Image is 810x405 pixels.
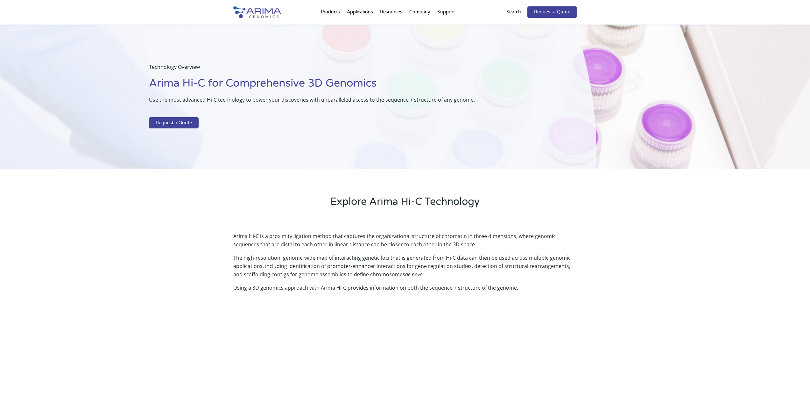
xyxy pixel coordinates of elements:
[149,63,564,76] p: Technology Overview
[527,6,577,18] a: Request a Quote
[233,254,577,284] p: The high-resolution, genome-wide map of interacting genetic loci that is generated from Hi-C data...
[149,96,564,109] p: Use the most advanced Hi-C technology to power your discoveries with unparalleled access to the s...
[149,76,564,96] h1: Arima Hi-C for Comprehensive 3D Genomics
[405,271,423,278] i: de novo
[233,6,281,18] img: Arima-Genomics-logo
[149,117,199,129] a: Request a Quote
[233,284,577,292] p: Using a 3D genomics approach with Arima Hi-C provides information on both the sequence + structur...
[233,195,577,214] h2: Explore Arima Hi-C Technology
[506,8,521,16] p: Search
[233,232,577,254] p: Arima Hi-C is a proximity ligation method that captures the organizational structure of chromatin...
